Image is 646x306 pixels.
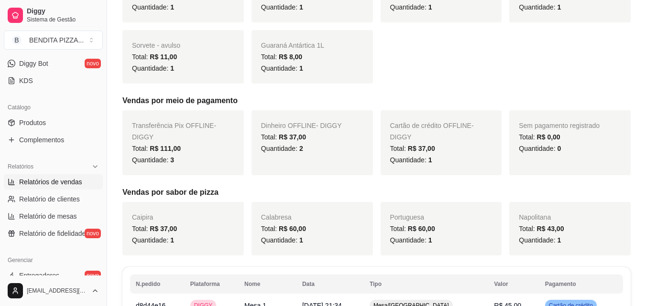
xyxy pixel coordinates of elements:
[29,35,84,45] div: BENDITA PIZZA ...
[132,145,181,152] span: Total:
[299,64,303,72] span: 1
[390,145,435,152] span: Total:
[4,56,103,71] a: Diggy Botnovo
[390,122,474,141] span: Cartão de crédito OFFLINE - DIGGY
[122,187,631,198] h5: Vendas por sabor de pizza
[170,236,174,244] span: 1
[150,145,181,152] span: R$ 111,00
[261,64,303,72] span: Quantidade:
[19,59,48,68] span: Diggy Bot
[519,225,564,232] span: Total:
[132,225,177,232] span: Total:
[132,236,174,244] span: Quantidade:
[4,31,103,50] button: Select a team
[261,213,292,221] span: Calabresa
[428,156,432,164] span: 1
[4,73,103,88] a: KDS
[4,174,103,190] a: Relatórios de vendas
[428,236,432,244] span: 1
[537,133,560,141] span: R$ 0,00
[408,225,435,232] span: R$ 60,00
[299,236,303,244] span: 1
[261,122,342,129] span: Dinheiro OFFLINE - DIGGY
[390,213,425,221] span: Portuguesa
[4,100,103,115] div: Catálogo
[239,274,296,294] th: Nome
[4,253,103,268] div: Gerenciar
[132,53,177,61] span: Total:
[170,64,174,72] span: 1
[19,135,64,145] span: Complementos
[299,145,303,152] span: 2
[299,3,303,11] span: 1
[19,229,86,238] span: Relatório de fidelidade
[557,236,561,244] span: 1
[150,225,177,232] span: R$ 37,00
[19,194,80,204] span: Relatório de clientes
[4,226,103,241] a: Relatório de fidelidadenovo
[279,53,302,61] span: R$ 8,00
[170,156,174,164] span: 3
[185,274,239,294] th: Plataforma
[132,213,153,221] span: Caipira
[132,122,216,141] span: Transferência Pix OFFLINE - DIGGY
[390,156,432,164] span: Quantidade:
[132,3,174,11] span: Quantidade:
[428,3,432,11] span: 1
[557,3,561,11] span: 1
[4,4,103,27] a: DiggySistema de Gestão
[261,3,303,11] span: Quantidade:
[19,76,33,85] span: KDS
[261,42,324,49] span: Guaraná Antártica 1L
[279,133,306,141] span: R$ 37,00
[390,3,432,11] span: Quantidade:
[261,236,303,244] span: Quantidade:
[27,7,99,16] span: Diggy
[519,213,551,221] span: Napolitana
[150,53,177,61] span: R$ 11,00
[519,145,561,152] span: Quantidade:
[170,3,174,11] span: 1
[390,236,432,244] span: Quantidade:
[19,177,82,187] span: Relatórios de vendas
[519,122,600,129] span: Sem pagamento registrado
[537,225,564,232] span: R$ 43,00
[519,133,560,141] span: Total:
[27,16,99,23] span: Sistema de Gestão
[27,287,88,295] span: [EMAIL_ADDRESS][DOMAIN_NAME]
[519,236,561,244] span: Quantidade:
[4,132,103,148] a: Complementos
[364,274,488,294] th: Tipo
[132,156,174,164] span: Quantidade:
[8,163,33,170] span: Relatórios
[296,274,364,294] th: Data
[519,3,561,11] span: Quantidade:
[488,274,539,294] th: Valor
[4,115,103,130] a: Produtos
[19,211,77,221] span: Relatório de mesas
[4,279,103,302] button: [EMAIL_ADDRESS][DOMAIN_NAME]
[390,225,435,232] span: Total:
[408,145,435,152] span: R$ 37,00
[19,271,59,280] span: Entregadores
[130,274,185,294] th: N.pedido
[261,53,302,61] span: Total:
[539,274,623,294] th: Pagamento
[4,209,103,224] a: Relatório de mesas
[12,35,22,45] span: B
[122,95,631,106] h5: Vendas por meio de pagamento
[261,133,306,141] span: Total:
[557,145,561,152] span: 0
[261,225,306,232] span: Total:
[132,64,174,72] span: Quantidade:
[4,191,103,207] a: Relatório de clientes
[19,118,46,127] span: Produtos
[261,145,303,152] span: Quantidade:
[279,225,306,232] span: R$ 60,00
[132,42,180,49] span: Sorvete - avulso
[4,268,103,283] a: Entregadoresnovo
